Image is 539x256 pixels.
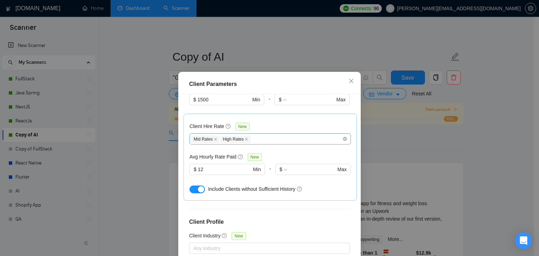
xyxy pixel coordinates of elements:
div: - [265,164,275,183]
input: 0 [198,96,251,103]
span: question-circle [222,233,227,238]
h5: Client Hire Rate [189,122,224,130]
input: 0 [198,166,252,173]
div: - [264,94,274,114]
input: ∞ [283,96,335,103]
input: ∞ [284,166,336,173]
h5: Avg Hourly Rate Paid [189,153,237,161]
span: $ [280,166,282,173]
span: Max [338,166,347,173]
div: Client Parameters [189,80,350,88]
span: Mid Rates [191,136,220,143]
button: Close [342,72,361,91]
span: $ [193,96,196,103]
span: $ [279,96,281,103]
span: question-circle [238,154,244,160]
span: question-circle [297,186,302,192]
span: Include Clients without Sufficient History [208,186,295,192]
h5: Client Industry [189,232,220,240]
span: High Rates [220,136,251,143]
h4: Client Profile [189,218,350,226]
span: Max [337,96,346,103]
span: Min [252,96,260,103]
span: $ [194,166,197,173]
span: close [348,78,354,84]
span: Min [253,166,261,173]
span: New [232,232,246,240]
span: close [214,137,217,141]
span: question-circle [226,123,231,129]
span: New [248,153,262,161]
span: close-circle [343,137,347,141]
span: close [245,137,248,141]
div: Open Intercom Messenger [515,232,532,249]
span: New [235,123,249,130]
